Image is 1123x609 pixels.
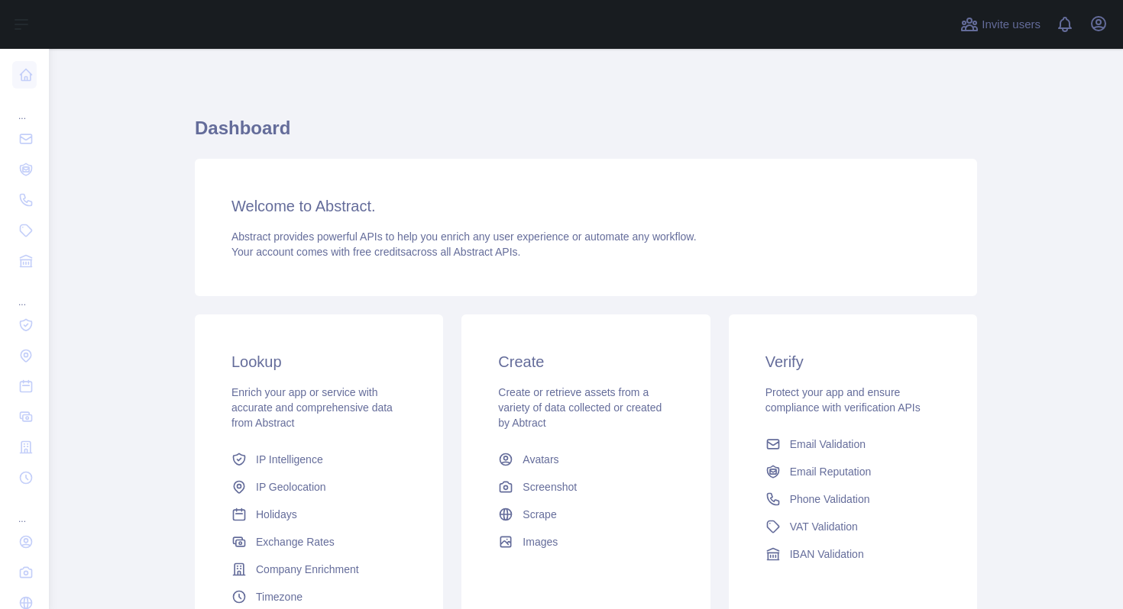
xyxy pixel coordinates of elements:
[498,386,662,429] span: Create or retrieve assets from a variety of data collected or created by Abtract
[957,12,1044,37] button: Invite users
[790,437,866,452] span: Email Validation
[492,446,679,473] a: Avatars
[256,507,297,522] span: Holidays
[225,556,413,583] a: Company Enrichment
[195,116,977,153] h1: Dashboard
[231,246,520,258] span: Your account comes with across all Abstract APIs.
[523,479,577,495] span: Screenshot
[523,507,556,522] span: Scrape
[492,473,679,501] a: Screenshot
[225,528,413,556] a: Exchange Rates
[765,351,940,372] h3: Verify
[12,92,37,122] div: ...
[256,562,359,577] span: Company Enrichment
[790,491,870,507] span: Phone Validation
[353,246,406,258] span: free credits
[231,351,406,372] h3: Lookup
[759,430,947,458] a: Email Validation
[231,230,697,243] span: Abstract provides powerful APIs to help you enrich any user experience or automate any workflow.
[790,464,872,479] span: Email Reputation
[225,501,413,528] a: Holidays
[759,485,947,513] a: Phone Validation
[790,546,864,562] span: IBAN Validation
[759,513,947,540] a: VAT Validation
[231,195,940,217] h3: Welcome to Abstract.
[225,446,413,473] a: IP Intelligence
[759,458,947,485] a: Email Reputation
[225,473,413,501] a: IP Geolocation
[231,386,393,429] span: Enrich your app or service with accurate and comprehensive data from Abstract
[12,495,37,525] div: ...
[759,540,947,568] a: IBAN Validation
[256,534,335,549] span: Exchange Rates
[256,452,323,467] span: IP Intelligence
[498,351,673,372] h3: Create
[765,386,921,414] span: Protect your app and ensure compliance with verification APIs
[523,452,558,467] span: Avatars
[523,534,558,549] span: Images
[790,519,858,534] span: VAT Validation
[12,278,37,308] div: ...
[982,16,1040,34] span: Invite users
[492,528,679,556] a: Images
[256,479,326,495] span: IP Geolocation
[492,501,679,528] a: Scrape
[256,589,303,604] span: Timezone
